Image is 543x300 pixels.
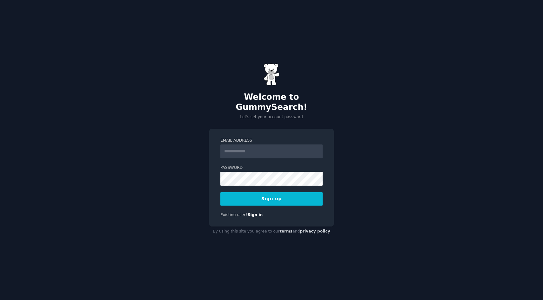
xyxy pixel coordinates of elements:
[248,213,263,217] a: Sign in
[209,227,334,237] div: By using this site you agree to our and
[209,114,334,120] p: Let's set your account password
[220,138,323,144] label: Email Address
[300,229,330,233] a: privacy policy
[264,63,279,86] img: Gummy Bear
[220,213,248,217] span: Existing user?
[209,92,334,112] h2: Welcome to GummySearch!
[220,192,323,206] button: Sign up
[220,165,323,171] label: Password
[280,229,292,233] a: terms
